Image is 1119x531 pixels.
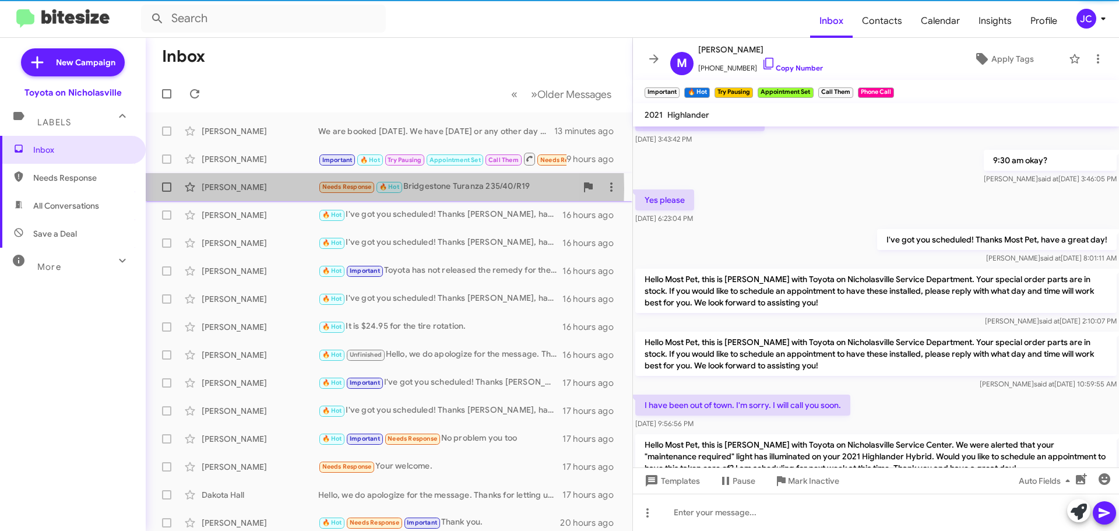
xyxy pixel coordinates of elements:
[645,110,663,120] span: 2021
[322,323,342,330] span: 🔥 Hot
[322,351,342,358] span: 🔥 Hot
[1019,470,1075,491] span: Auto Fields
[986,254,1117,262] span: [PERSON_NAME] [DATE] 8:01:11 AM
[322,267,342,275] span: 🔥 Hot
[642,470,700,491] span: Templates
[853,4,912,38] a: Contacts
[202,405,318,417] div: [PERSON_NAME]
[818,87,853,98] small: Call Them
[388,435,437,442] span: Needs Response
[1038,174,1058,183] span: said at
[1039,317,1060,325] span: said at
[969,4,1021,38] a: Insights
[56,57,115,68] span: New Campaign
[322,295,342,303] span: 🔥 Hot
[202,209,318,221] div: [PERSON_NAME]
[633,470,709,491] button: Templates
[318,489,562,501] div: Hello, we do apologize for the message. Thanks for letting us know, we will update our records! H...
[350,379,380,386] span: Important
[562,209,623,221] div: 16 hours ago
[524,82,618,106] button: Next
[202,321,318,333] div: [PERSON_NAME]
[318,460,562,473] div: Your welcome.
[562,461,623,473] div: 17 hours ago
[912,4,969,38] a: Calendar
[318,236,562,249] div: I've got you scheduled! Thanks [PERSON_NAME], have a great day!
[537,88,611,101] span: Older Messages
[762,64,823,72] a: Copy Number
[505,82,618,106] nav: Page navigation example
[554,125,623,137] div: 13 minutes ago
[562,433,623,445] div: 17 hours ago
[350,267,380,275] span: Important
[141,5,386,33] input: Search
[562,377,623,389] div: 17 hours ago
[350,435,380,442] span: Important
[322,379,342,386] span: 🔥 Hot
[202,265,318,277] div: [PERSON_NAME]
[202,433,318,445] div: [PERSON_NAME]
[350,519,399,526] span: Needs Response
[984,174,1117,183] span: [PERSON_NAME] [DATE] 3:46:05 PM
[318,432,562,445] div: No problem you too
[562,321,623,333] div: 16 hours ago
[635,419,694,428] span: [DATE] 9:56:56 PM
[202,377,318,389] div: [PERSON_NAME]
[21,48,125,76] a: New Campaign
[318,320,562,333] div: It is $24.95 for the tire rotation.
[698,57,823,74] span: [PHONE_NUMBER]
[985,317,1117,325] span: [PERSON_NAME] [DATE] 2:10:07 PM
[560,517,623,529] div: 20 hours ago
[991,48,1034,69] span: Apply Tags
[1021,4,1067,38] a: Profile
[33,228,77,240] span: Save a Deal
[562,293,623,305] div: 16 hours ago
[318,404,562,417] div: I've got you scheduled! Thanks [PERSON_NAME], have a great day!
[1040,254,1061,262] span: said at
[877,229,1117,250] p: I've got you scheduled! Thanks Most Pet, have a great day!
[318,180,576,194] div: Bridgestone Turanza 235/40/R19
[318,292,562,305] div: I've got you scheduled! Thanks [PERSON_NAME], have a great day!
[322,183,372,191] span: Needs Response
[37,117,71,128] span: Labels
[318,516,560,529] div: Thank you.
[388,156,421,164] span: Try Pausing
[677,54,687,73] span: M
[407,519,437,526] span: Important
[944,48,1063,69] button: Apply Tags
[788,470,839,491] span: Mark Inactive
[635,395,850,416] p: I have been out of town. I'm sorry. I will call you soon.
[715,87,753,98] small: Try Pausing
[318,125,554,137] div: We are booked [DATE]. We have [DATE] or any other day available.
[1009,470,1084,491] button: Auto Fields
[202,489,318,501] div: Dakota Hall
[202,349,318,361] div: [PERSON_NAME]
[202,153,318,165] div: [PERSON_NAME]
[318,264,562,277] div: Toyota has not released the remedy for the recall yet.
[1067,9,1106,29] button: JC
[350,351,382,358] span: Unfinished
[322,239,342,247] span: 🔥 Hot
[1034,379,1054,388] span: said at
[562,489,623,501] div: 17 hours ago
[810,4,853,38] a: Inbox
[322,519,342,526] span: 🔥 Hot
[202,181,318,193] div: [PERSON_NAME]
[318,152,566,166] div: I need to schedule maintenance on my Highlander
[322,435,342,442] span: 🔥 Hot
[33,144,132,156] span: Inbox
[318,208,562,221] div: I've got you scheduled! Thanks [PERSON_NAME], have a great day!
[322,407,342,414] span: 🔥 Hot
[511,87,518,101] span: «
[765,470,849,491] button: Mark Inactive
[758,87,813,98] small: Appointment Set
[980,379,1117,388] span: [PERSON_NAME] [DATE] 10:59:55 AM
[635,214,693,223] span: [DATE] 6:23:04 PM
[1076,9,1096,29] div: JC
[984,150,1117,171] p: 9:30 am okay?
[24,87,122,99] div: Toyota on Nicholasville
[562,237,623,249] div: 16 hours ago
[684,87,709,98] small: 🔥 Hot
[202,517,318,529] div: [PERSON_NAME]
